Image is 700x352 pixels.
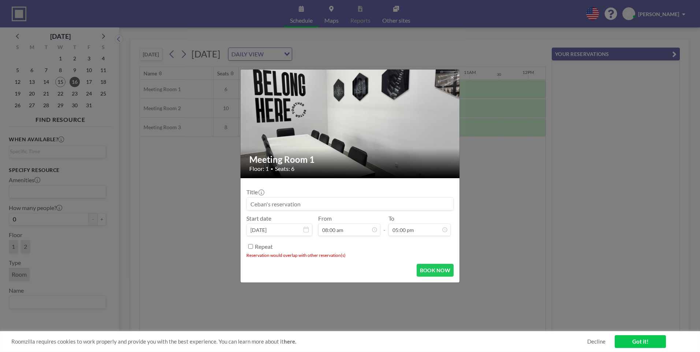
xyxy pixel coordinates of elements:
[241,41,460,206] img: 537.jpg
[388,215,394,222] label: To
[249,165,269,172] span: Floor: 1
[271,166,273,172] span: •
[246,215,271,222] label: Start date
[255,243,273,250] label: Repeat
[247,198,453,210] input: Ceban's reservation
[284,338,296,345] a: here.
[587,338,606,345] a: Decline
[417,264,454,277] button: BOOK NOW
[246,252,454,258] li: Reservation would overlap with other reservation(s)
[249,154,451,165] h2: Meeting Room 1
[383,217,386,233] span: -
[275,165,294,172] span: Seats: 6
[11,338,587,345] span: Roomzilla requires cookies to work properly and provide you with the best experience. You can lea...
[615,335,666,348] a: Got it!
[246,188,264,196] label: Title
[318,215,332,222] label: From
